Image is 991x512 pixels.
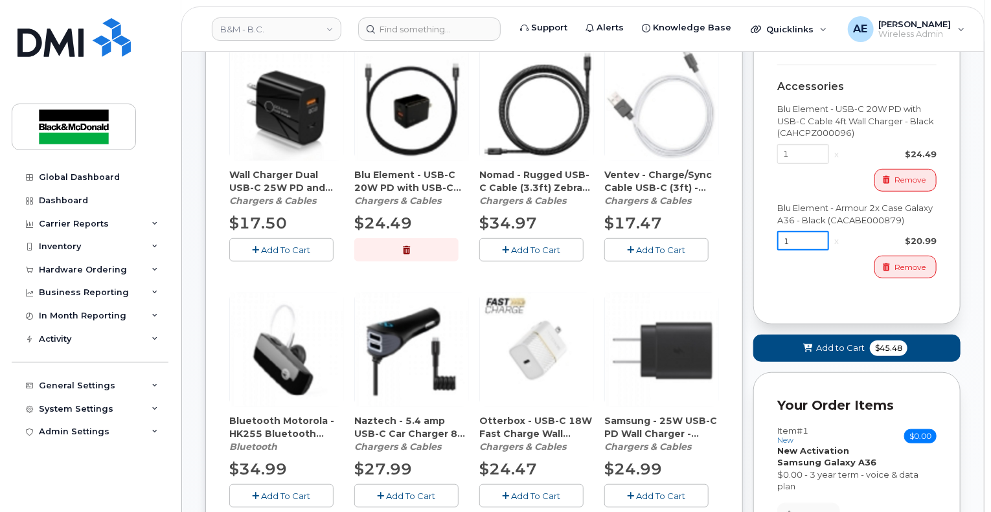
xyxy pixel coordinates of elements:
[604,168,719,207] div: Ventev - Charge/Sync Cable USB-C (3ft) - White (CAMIBE000144)
[604,238,709,261] button: Add To Cart
[854,21,868,37] span: AE
[742,16,836,42] div: Quicklinks
[354,214,412,232] span: $24.49
[604,168,719,194] span: Ventev - Charge/Sync Cable USB-C (3ft) - White (CAMIBE000144)
[637,245,686,255] span: Add To Cart
[230,47,344,161] img: accessory36907.JPG
[262,245,311,255] span: Add To Cart
[874,256,937,278] button: Remove
[229,484,334,507] button: Add To Cart
[879,29,951,39] span: Wireless Admin
[354,414,469,440] span: Naztech - 5.4 amp USB-C Car Charger 8ft (For Tablets) (CACCHI000067)
[797,425,808,436] span: #1
[604,414,719,440] span: Samsung - 25W USB-C PD Wall Charger - Black - OEM - No Cable - (CAHCPZ000081)
[874,169,937,192] button: Remove
[605,293,719,406] img: accessory36708.JPG
[229,460,287,478] span: $34.99
[653,21,731,34] span: Knowledge Base
[605,47,719,161] img: accessory36552.JPG
[777,469,937,493] div: $0.00 - 3 year term - voice & data plan
[229,414,344,453] div: Bluetooth Motorola - HK255 Bluetooth Headset (CABTBE000046)
[531,21,567,34] span: Support
[870,340,907,356] span: $45.48
[829,235,844,247] div: x
[829,148,844,161] div: x
[229,441,277,452] em: Bluetooth
[479,238,584,261] button: Add To Cart
[354,484,459,507] button: Add To Cart
[479,441,566,452] em: Chargers & Cables
[777,457,876,467] strong: Samsung Galaxy A36
[604,214,662,232] span: $17.47
[354,414,469,453] div: Naztech - 5.4 amp USB-C Car Charger 8ft (For Tablets) (CACCHI000067)
[512,491,561,501] span: Add To Cart
[355,293,469,406] img: accessory36556.JPG
[229,414,344,440] span: Bluetooth Motorola - HK255 Bluetooth Headset (CABTBE000046)
[777,103,937,139] div: Blu Element - USB-C 20W PD with USB-C Cable 4ft Wall Charger - Black (CAHCPZ000096)
[355,47,469,161] img: accessory36347.JPG
[212,17,341,41] a: B&M - B.C.
[839,16,974,42] div: Angelica Emnacen
[777,81,937,93] div: Accessories
[511,15,576,41] a: Support
[230,293,344,406] img: accessory36212.JPG
[262,491,311,501] span: Add To Cart
[479,414,594,440] span: Otterbox - USB-C 18W Fast Charge Wall Adapter - White (CAHCAP000074)
[479,414,594,453] div: Otterbox - USB-C 18W Fast Charge Wall Adapter - White (CAHCAP000074)
[777,202,937,226] div: Blu Element - Armour 2x Case Galaxy A36 - Black (CACABE000879)
[753,335,961,361] button: Add to Cart $45.48
[480,293,594,406] img: accessory36681.JPG
[229,238,334,261] button: Add To Cart
[777,396,937,415] p: Your Order Items
[766,24,814,34] span: Quicklinks
[479,460,537,478] span: $24.47
[904,429,937,443] span: $0.00
[479,168,594,207] div: Nomad - Rugged USB-C Cable (3.3ft) Zebra (CAMIBE000170)
[844,235,937,247] div: $20.99
[777,445,849,456] strong: New Activation
[894,262,926,273] span: Remove
[354,460,412,478] span: $27.99
[604,195,691,206] em: Chargers & Cables
[479,484,584,507] button: Add To Cart
[512,245,561,255] span: Add To Cart
[576,15,633,41] a: Alerts
[604,441,691,452] em: Chargers & Cables
[777,436,793,445] small: new
[354,195,441,206] em: Chargers & Cables
[229,195,316,206] em: Chargers & Cables
[777,426,808,445] h3: Item
[229,214,287,232] span: $17.50
[604,460,662,478] span: $24.99
[597,21,624,34] span: Alerts
[844,148,937,161] div: $24.49
[358,17,501,41] input: Find something...
[479,195,566,206] em: Chargers & Cables
[229,168,344,207] div: Wall Charger Dual USB-C 25W PD and USB-A Bulk (For Samsung) - Black (CAHCBE000093)
[637,491,686,501] span: Add To Cart
[354,168,469,207] div: Blu Element - USB-C 20W PD with USB-C Cable 4ft Wall Charger - Black (CAHCPZ000096)
[479,168,594,194] span: Nomad - Rugged USB-C Cable (3.3ft) Zebra (CAMIBE000170)
[879,19,951,29] span: [PERSON_NAME]
[354,441,441,452] em: Chargers & Cables
[387,491,436,501] span: Add To Cart
[894,174,926,186] span: Remove
[229,168,344,194] span: Wall Charger Dual USB-C 25W PD and USB-A Bulk (For Samsung) - Black (CAHCBE000093)
[604,414,719,453] div: Samsung - 25W USB-C PD Wall Charger - Black - OEM - No Cable - (CAHCPZ000081)
[480,47,594,161] img: accessory36548.JPG
[604,484,709,507] button: Add To Cart
[354,168,469,194] span: Blu Element - USB-C 20W PD with USB-C Cable 4ft Wall Charger - Black (CAHCPZ000096)
[633,15,740,41] a: Knowledge Base
[816,342,865,354] span: Add to Cart
[479,214,537,232] span: $34.97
